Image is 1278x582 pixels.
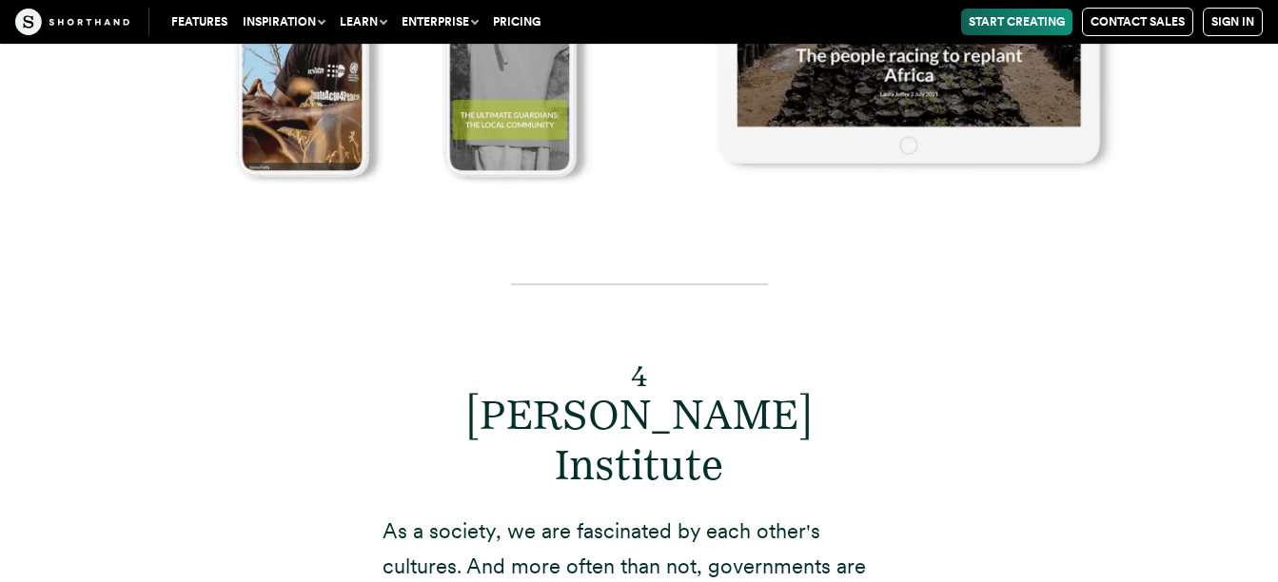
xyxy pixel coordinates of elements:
h2: [PERSON_NAME] Institute [383,339,896,490]
a: Pricing [485,9,548,35]
a: Start Creating [961,9,1072,35]
a: Contact Sales [1082,8,1193,36]
button: Enterprise [394,9,485,35]
a: Sign in [1203,8,1263,36]
button: Inspiration [235,9,332,35]
a: Features [164,9,235,35]
button: Learn [332,9,394,35]
img: The Craft [15,9,129,35]
sub: 4 [631,358,647,393]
